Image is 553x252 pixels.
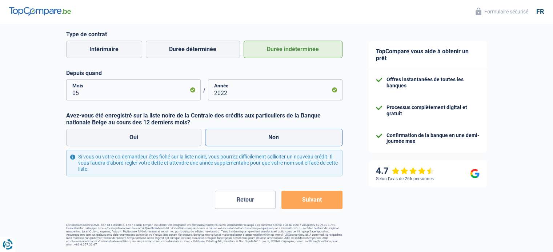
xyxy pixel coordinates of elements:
[471,5,533,17] button: Formulaire sécurisé
[215,191,276,209] button: Retour
[66,112,342,126] label: Avez-vous été enregistré sur la liste noire de la Centrale des crédits aux particuliers de la Ban...
[66,150,342,176] div: Si vous ou votre co-demandeur êtes fiché sur la liste noire, vous pourrez difficilement sollicite...
[536,8,544,16] div: fr
[376,176,434,181] div: Selon l’avis de 266 personnes
[146,41,240,58] label: Durée déterminée
[66,223,342,246] footer: LorEmipsum Dolorsi AME, Con ad Elitsedd 8, 4567 Eiusm-Tempor, inc utlabor etd magnaaliq eni admin...
[66,79,201,100] input: MM
[376,166,434,176] div: 4.7
[386,77,480,89] div: Offres instantanées de toutes les banques
[281,191,342,209] button: Suivant
[66,70,342,77] label: Depuis quand
[66,31,342,38] label: Type de contrat
[386,132,480,145] div: Confirmation de la banque en une demi-journée max
[369,41,487,69] div: TopCompare vous aide à obtenir un prêt
[244,41,342,58] label: Durée indéterminée
[205,129,342,146] label: Non
[66,41,142,58] label: Intérimaire
[201,87,208,94] span: /
[386,104,480,117] div: Processus complètement digital et gratuit
[208,79,342,100] input: AAAA
[9,7,71,16] img: TopCompare Logo
[66,129,202,146] label: Oui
